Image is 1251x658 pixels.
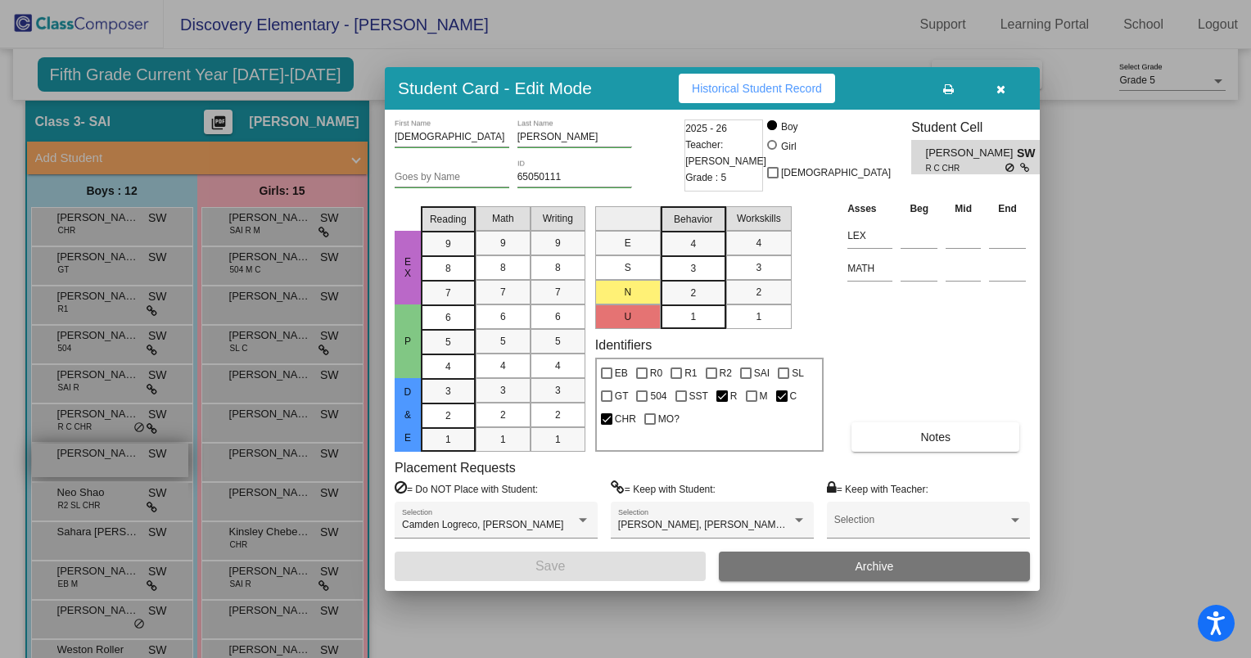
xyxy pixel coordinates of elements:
[402,519,563,530] span: Camden Logreco, [PERSON_NAME]
[555,432,561,447] span: 1
[500,285,506,300] span: 7
[760,386,768,406] span: M
[595,337,652,353] label: Identifiers
[615,409,636,429] span: CHR
[500,383,506,398] span: 3
[920,430,951,444] span: Notes
[685,120,727,137] span: 2025 - 26
[756,236,761,250] span: 4
[395,480,538,497] label: = Do NOT Place with Student:
[445,261,451,276] span: 8
[555,236,561,250] span: 9
[911,119,1054,135] h3: Student Cell
[445,384,451,399] span: 3
[1017,145,1040,162] span: SW
[500,358,506,373] span: 4
[690,261,696,276] span: 3
[942,200,985,218] th: Mid
[692,82,822,95] span: Historical Student Record
[500,260,506,275] span: 8
[792,363,804,383] span: SL
[690,237,696,251] span: 4
[689,386,708,406] span: SST
[395,552,706,581] button: Save
[618,519,1044,530] span: [PERSON_NAME], [PERSON_NAME], [PERSON_NAME], [PERSON_NAME], [PERSON_NAME]
[445,237,451,251] span: 9
[690,286,696,300] span: 2
[555,285,561,300] span: 7
[781,163,891,183] span: [DEMOGRAPHIC_DATA]
[847,223,892,248] input: assessment
[926,162,1005,174] span: R C CHR
[611,480,716,497] label: = Keep with Student:
[730,386,738,406] span: R
[445,286,451,300] span: 7
[650,363,662,383] span: R0
[500,236,506,250] span: 9
[679,74,835,103] button: Historical Student Record
[555,358,561,373] span: 4
[400,256,415,279] span: EX
[500,432,506,447] span: 1
[737,211,781,226] span: Workskills
[398,78,592,98] h3: Student Card - Edit Mode
[555,309,561,324] span: 6
[400,336,415,347] span: P
[719,552,1030,581] button: Archive
[856,560,894,573] span: Archive
[896,200,942,218] th: Beg
[555,383,561,398] span: 3
[926,145,1017,162] span: [PERSON_NAME]
[756,285,761,300] span: 2
[445,432,451,447] span: 1
[756,309,761,324] span: 1
[445,408,451,423] span: 2
[535,559,565,573] span: Save
[827,480,928,497] label: = Keep with Teacher:
[658,409,680,429] span: MO?
[500,408,506,422] span: 2
[780,119,798,134] div: Boy
[690,309,696,324] span: 1
[555,334,561,349] span: 5
[500,309,506,324] span: 6
[543,211,573,226] span: Writing
[754,363,770,383] span: SAI
[615,386,629,406] span: GT
[395,172,509,183] input: goes by name
[492,211,514,226] span: Math
[400,386,415,444] span: D & E
[780,139,797,154] div: Girl
[843,200,896,218] th: Asses
[790,386,797,406] span: C
[851,422,1019,452] button: Notes
[650,386,666,406] span: 504
[684,363,697,383] span: R1
[985,200,1030,218] th: End
[756,260,761,275] span: 3
[517,172,632,183] input: Enter ID
[445,310,451,325] span: 6
[685,137,766,169] span: Teacher: [PERSON_NAME]
[615,363,628,383] span: EB
[555,260,561,275] span: 8
[445,359,451,374] span: 4
[685,169,726,186] span: Grade : 5
[555,408,561,422] span: 2
[847,256,892,281] input: assessment
[445,335,451,349] span: 5
[395,460,516,475] label: Placement Requests
[720,363,732,383] span: R2
[500,334,506,349] span: 5
[430,212,467,227] span: Reading
[674,212,712,227] span: Behavior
